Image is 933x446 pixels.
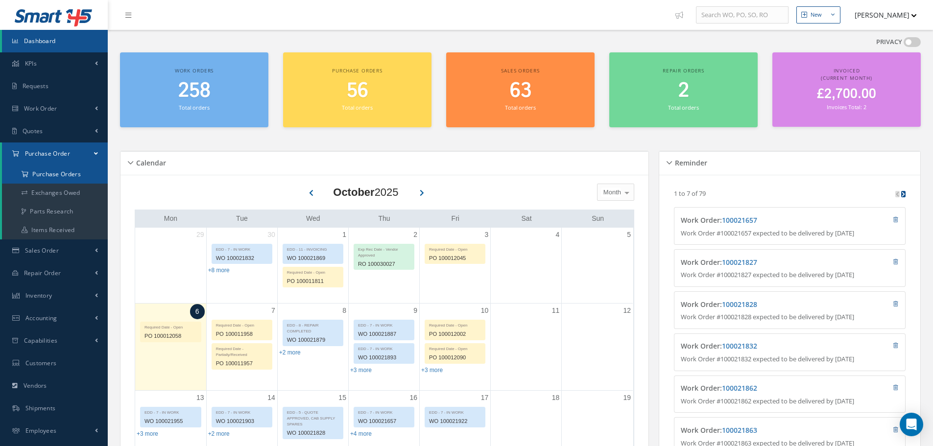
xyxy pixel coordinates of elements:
[283,244,343,253] div: EDD - 11 - INVOICING
[720,383,757,393] span: :
[479,304,491,318] a: October 10, 2025
[621,304,633,318] a: October 12, 2025
[194,391,206,405] a: October 13, 2025
[407,391,419,405] a: October 16, 2025
[283,334,343,346] div: WO 100021879
[25,291,52,300] span: Inventory
[265,228,277,242] a: September 30, 2025
[674,189,706,198] p: 1 to 7 of 79
[354,344,414,352] div: EDD - 7 - IN WORK
[332,67,383,74] span: Purchase orders
[347,77,368,105] span: 56
[135,303,206,391] td: October 6, 2025
[2,30,108,52] a: Dashboard
[206,303,277,391] td: October 7, 2025
[277,228,348,304] td: October 1, 2025
[283,253,343,264] div: WO 100021869
[23,127,43,135] span: Quotes
[2,165,110,184] a: Purchase Orders
[212,253,272,264] div: WO 100021832
[834,67,860,74] span: Invoiced
[411,228,419,242] a: October 2, 2025
[2,221,110,239] a: Items Received
[25,59,37,68] span: KPIs
[2,202,110,221] a: Parts Research
[425,344,485,352] div: Required Date - Open
[482,228,490,242] a: October 3, 2025
[348,303,419,391] td: October 9, 2025
[175,67,214,74] span: Work orders
[772,52,921,127] a: Invoiced (Current Month) £2,700.00 Invoices Total: 2
[491,303,562,391] td: October 11, 2025
[811,11,822,19] div: New
[212,344,272,358] div: Required Date - Partially/Received
[876,37,902,47] label: PRIVACY
[24,37,56,45] span: Dashboard
[283,52,431,127] a: Purchase orders 56 Total orders
[817,85,876,104] span: £2,700.00
[720,341,757,351] span: :
[681,229,899,238] p: Work Order #100021657 expected to be delivered by [DATE]
[212,416,272,427] div: WO 100021903
[720,300,757,309] span: :
[796,6,840,23] button: New
[722,215,757,225] a: 100021657
[120,52,268,127] a: Work orders 258 Total orders
[283,320,343,334] div: EDD - 8 - REPAIR COMPLETED
[681,384,841,393] h4: Work Order
[425,416,485,427] div: WO 100021922
[845,5,917,24] button: [PERSON_NAME]
[720,425,757,435] span: :
[420,303,491,391] td: October 10, 2025
[720,258,757,267] span: :
[350,430,372,437] a: Show 4 more events
[681,258,841,267] h4: Work Order
[425,244,485,253] div: Required Date - Open
[681,426,841,435] h4: Work Order
[234,212,250,225] a: Tuesday
[162,212,179,225] a: Monday
[550,391,562,405] a: October 18, 2025
[333,184,398,200] div: 2025
[900,413,923,436] div: Open Intercom Messenger
[25,149,70,158] span: Purchase Order
[340,304,348,318] a: October 8, 2025
[141,322,201,330] div: Required Date - Open
[340,228,348,242] a: October 1, 2025
[2,184,110,202] a: Exchanges Owed
[625,228,633,242] a: October 5, 2025
[609,52,758,127] a: Repair orders 2 Total orders
[283,276,343,287] div: PO 100011811
[25,404,56,412] span: Shipments
[141,330,201,342] div: PO 100012058
[411,304,419,318] a: October 9, 2025
[827,103,866,111] small: Invoices Total: 2
[720,215,757,225] span: :
[668,104,698,111] small: Total orders
[376,212,392,225] a: Thursday
[425,329,485,340] div: PO 100012002
[681,397,899,406] p: Work Order #100021862 expected to be delivered by [DATE]
[722,383,757,393] a: 100021862
[354,329,414,340] div: WO 100021887
[696,6,789,24] input: Search WO, PO, SO, RO
[562,228,633,304] td: October 5, 2025
[269,304,277,318] a: October 7, 2025
[265,391,277,405] a: October 14, 2025
[421,367,443,374] a: Show 3 more events
[283,407,343,427] div: EDD - 5 - QUOTE APPROVED, CAB SUPPLY SPARES
[212,329,272,340] div: PO 100011958
[562,303,633,391] td: October 12, 2025
[212,320,272,329] div: Required Date - Open
[681,354,899,364] p: Work Order #100021832 expected to be delivered by [DATE]
[501,67,539,74] span: Sales orders
[678,77,689,105] span: 2
[342,104,372,111] small: Total orders
[479,391,491,405] a: October 17, 2025
[23,82,48,90] span: Requests
[277,303,348,391] td: October 8, 2025
[25,426,57,435] span: Employees
[520,212,534,225] a: Saturday
[206,228,277,304] td: September 30, 2025
[425,320,485,329] div: Required Date - Open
